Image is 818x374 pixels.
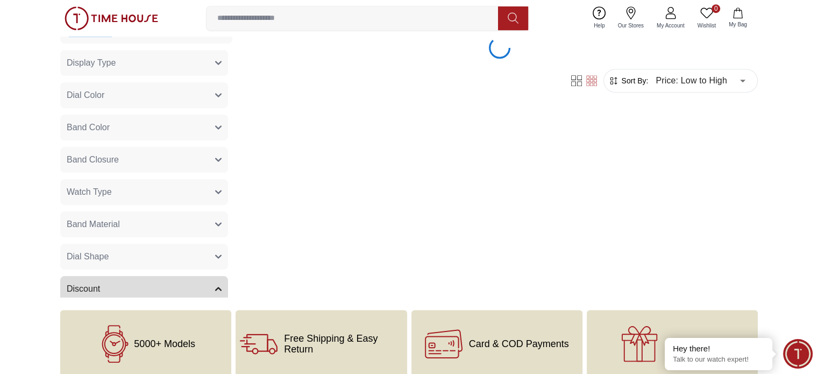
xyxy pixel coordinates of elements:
span: Display Type [67,57,116,69]
button: Band Color [60,115,228,140]
p: Talk to our watch expert! [673,355,764,364]
a: 0Wishlist [691,4,722,32]
button: Band Material [60,211,228,237]
span: Discount [67,283,100,295]
span: Our Stores [614,22,648,30]
span: Band Closure [67,153,119,166]
span: Help [589,22,609,30]
button: Watch Type [60,179,228,205]
button: Band Closure [60,147,228,173]
a: Our Stores [611,4,650,32]
span: Band Color [67,121,110,134]
span: Dial Color [67,89,104,102]
button: Dial Shape [60,244,228,270]
a: Help [587,4,611,32]
span: Watch Type [67,186,112,199]
button: Discount [60,276,228,302]
button: Display Type [60,50,228,76]
button: My Bag [722,5,753,31]
button: Dial Color [60,82,228,108]
span: Wishlist [693,22,720,30]
div: Price: Low to High [648,66,753,96]
span: My Account [652,22,689,30]
span: Free Shipping & Easy Return [284,333,402,355]
span: Card & COD Payments [469,338,569,349]
div: Hey there! [673,343,764,354]
span: My Bag [724,20,751,29]
span: Sort By: [619,75,648,86]
img: ... [65,6,158,30]
span: Band Material [67,218,120,231]
span: Dial Shape [67,250,109,263]
button: Sort By: [608,75,648,86]
span: 0 [712,4,720,13]
div: Chat Widget [783,339,813,369]
span: 5000+ Models [134,338,195,349]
